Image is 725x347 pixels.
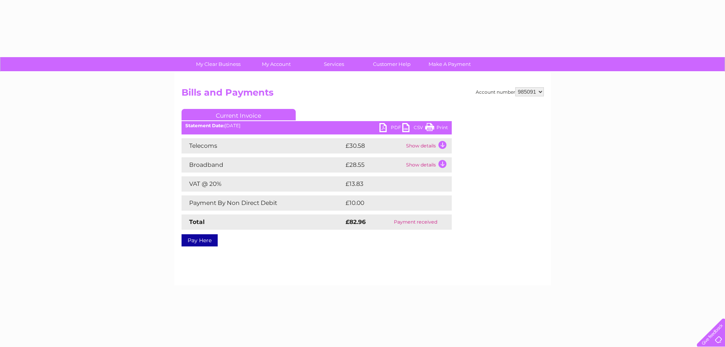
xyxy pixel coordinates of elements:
td: £30.58 [344,138,404,154]
td: £10.00 [344,195,436,211]
a: Customer Help [360,57,423,71]
td: £13.83 [344,176,436,192]
a: Current Invoice [182,109,296,120]
a: My Account [245,57,308,71]
td: £28.55 [344,157,404,173]
strong: £82.96 [346,218,366,225]
td: Show details [404,157,452,173]
a: Make A Payment [418,57,481,71]
td: Broadband [182,157,344,173]
a: PDF [379,123,402,134]
td: Payment received [380,214,451,230]
td: Payment By Non Direct Debit [182,195,344,211]
strong: Total [189,218,205,225]
b: Statement Date: [185,123,225,128]
a: CSV [402,123,425,134]
a: My Clear Business [187,57,250,71]
div: Account number [476,87,544,96]
a: Services [303,57,365,71]
div: [DATE] [182,123,452,128]
td: VAT @ 20% [182,176,344,192]
a: Pay Here [182,234,218,246]
td: Telecoms [182,138,344,154]
td: Show details [404,138,452,154]
h2: Bills and Payments [182,87,544,102]
a: Print [425,123,448,134]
